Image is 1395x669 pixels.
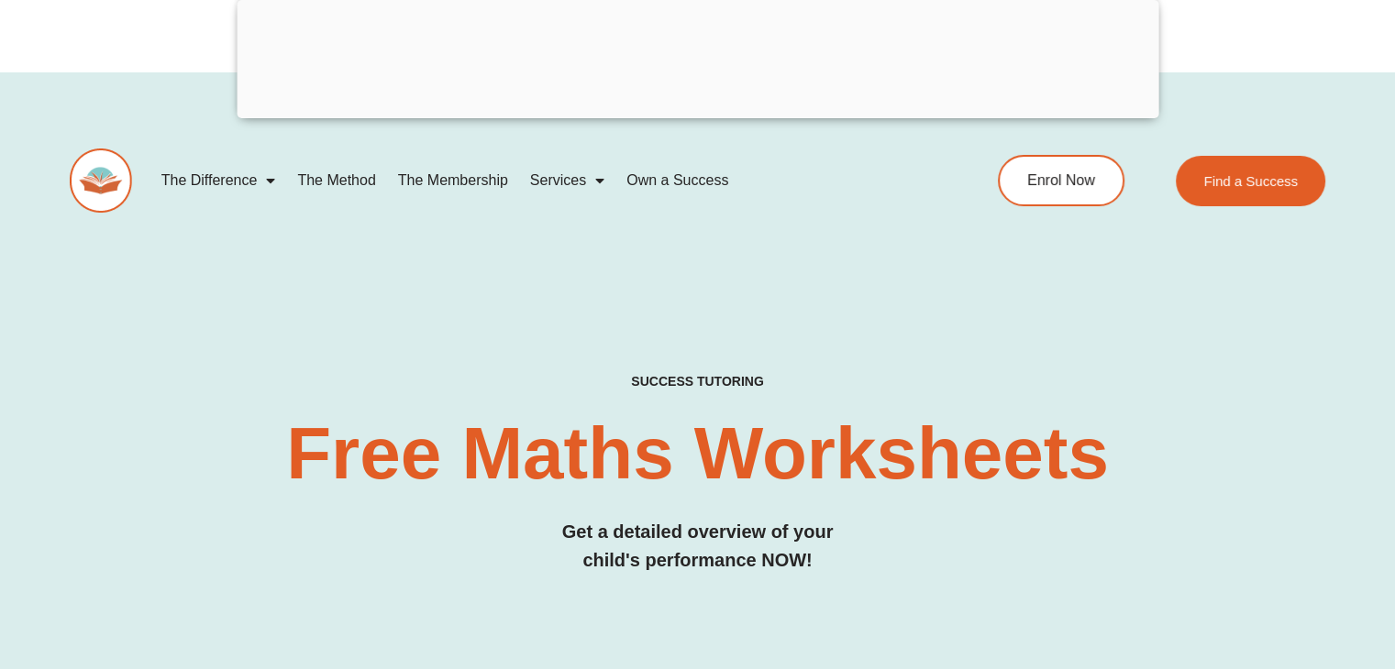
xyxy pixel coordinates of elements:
span: Enrol Now [1027,173,1095,188]
a: Enrol Now [998,155,1124,206]
iframe: Chat Widget [1090,463,1395,669]
nav: Menu [150,159,926,202]
a: The Method [286,159,386,202]
h4: SUCCESS TUTORING​ [70,374,1325,389]
a: The Difference [150,159,287,202]
h3: Get a detailed overview of your child's performance NOW! [70,518,1325,575]
a: Own a Success [615,159,739,202]
a: Services [519,159,615,202]
span: Find a Success [1203,174,1298,188]
a: Find a Success [1176,156,1325,206]
a: The Membership [387,159,519,202]
h2: Free Maths Worksheets​ [70,417,1325,490]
